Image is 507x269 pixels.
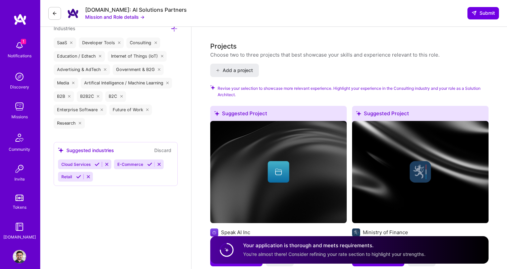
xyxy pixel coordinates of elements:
div: Discovery [10,83,29,90]
img: cover [352,121,489,223]
button: Discard [152,146,173,154]
i: icon Close [72,82,75,84]
img: discovery [13,70,26,83]
div: Research [54,118,85,129]
img: teamwork [13,100,26,113]
a: User Avatar [11,250,28,263]
div: Advertising & AdTech [54,64,110,75]
i: icon Close [158,68,161,71]
i: Reject [104,162,109,167]
div: Speak AI Inc [221,229,250,236]
span: 1 [21,39,26,44]
i: icon PlusBlack [216,69,220,72]
div: Enterprise Software [54,105,107,115]
img: User Avatar [13,250,26,263]
span: Revise your selection to showcase more relevant experience. Highlight your experience in the Cons... [218,85,489,98]
img: Company logo [352,228,360,237]
div: Internet of Things (IoT) [108,51,167,62]
div: Consulting [126,38,160,48]
i: icon Close [104,68,107,71]
i: icon Close [97,95,100,98]
span: Retail [61,174,72,179]
i: icon SendLight [471,10,477,16]
img: Company logo [210,228,218,237]
i: Reject [157,162,162,167]
span: Submit [471,10,495,16]
img: Invite [13,162,26,176]
i: icon Close [161,55,164,58]
img: Community [11,130,27,146]
div: Notifications [8,52,32,59]
i: icon Close [146,109,149,111]
div: [DOMAIN_NAME] [3,233,36,241]
div: Developer Tools [79,38,124,48]
img: cover [210,121,347,223]
div: Invite [14,176,25,183]
div: B2B2C [77,91,103,102]
i: icon Close [70,42,73,44]
button: Submit [467,7,499,19]
div: Suggested industries [58,147,114,154]
div: SaaS [54,38,76,48]
img: Company Logo [66,7,80,20]
div: B2C [105,91,126,102]
img: Company logo [409,161,431,183]
span: You're almost there! Consider refining your rate section to highlight your strengths. [243,251,426,257]
div: Future of Work [109,105,152,115]
div: Ministry of Finance [363,229,408,236]
i: icon Close [79,122,81,125]
div: Choose two to three projects that best showcase your skills and experience relevant to this role. [210,51,440,58]
span: E-Commerce [117,162,143,167]
div: [DOMAIN_NAME]: AI Solutions Partners [85,6,187,13]
img: bell [13,39,26,52]
i: icon SuggestedTeams [58,147,64,153]
i: icon SuggestedTeams [356,111,361,116]
img: logo [13,13,27,25]
div: Suggested Project [352,106,489,124]
i: icon Close [166,82,169,84]
div: Education / Edtech [54,51,105,62]
i: icon Close [118,42,121,44]
i: Accept [95,162,100,167]
img: guide book [13,220,26,233]
i: Check [210,85,215,90]
div: Government & B2G [113,64,164,75]
h4: Your application is thorough and meets requirements. [243,242,426,249]
button: Mission and Role details → [85,13,145,20]
span: Cloud Services [61,162,91,167]
button: Add a project [210,64,259,77]
div: Projects [210,41,237,51]
i: icon LeftArrowDark [52,11,57,16]
i: icon Close [154,42,157,44]
i: icon Close [68,95,71,98]
i: Accept [76,174,81,179]
i: icon Close [101,109,103,111]
i: icon Close [120,95,123,98]
span: Industries [54,25,75,31]
img: tokens [15,195,23,201]
div: Missions [11,113,28,120]
div: Community [9,146,30,153]
div: Artifical Intelligence / Machine Learning [81,78,172,88]
i: Reject [86,174,91,179]
i: Accept [147,162,152,167]
i: icon SuggestedTeams [214,111,219,116]
span: Add a project [216,67,252,74]
div: Suggested Project [210,106,347,124]
div: Tokens [13,204,26,211]
i: icon Close [99,55,102,58]
div: B2B [54,91,74,102]
div: Media [54,78,78,88]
